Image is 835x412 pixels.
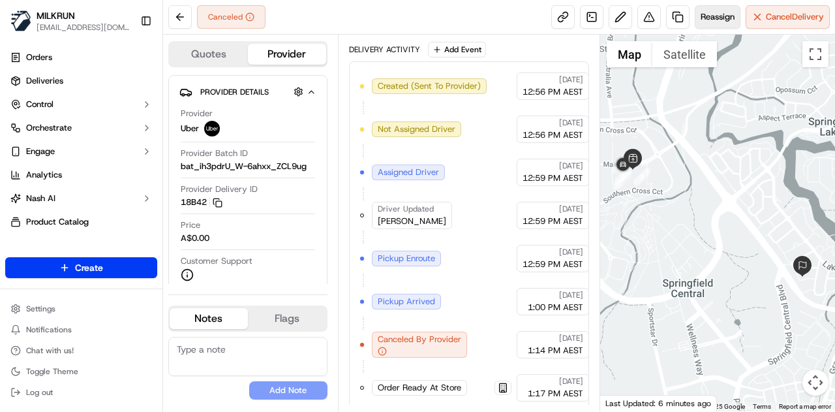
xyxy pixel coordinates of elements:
[559,376,583,387] span: [DATE]
[5,94,157,115] button: Control
[559,161,583,171] span: [DATE]
[5,5,135,37] button: MILKRUNMILKRUN[EMAIL_ADDRESS][DOMAIN_NAME]
[802,41,828,67] button: Toggle fullscreen view
[603,394,646,411] img: Google
[26,216,89,228] span: Product Catalog
[746,5,830,29] button: CancelDelivery
[248,44,326,65] button: Provider
[26,122,72,134] span: Orchestrate
[5,47,157,68] a: Orders
[378,334,461,345] span: Canceled By Provider
[26,99,53,110] span: Control
[181,219,200,231] span: Price
[779,403,831,410] a: Report a map error
[10,10,31,31] img: MILKRUN
[428,42,486,57] button: Add Event
[5,383,157,402] button: Log out
[179,81,316,103] button: Provider Details
[197,5,266,29] button: Canceled
[5,188,157,209] button: Nash AI
[26,387,53,398] span: Log out
[633,168,650,185] div: 2
[204,121,220,136] img: uber-new-logo.jpeg
[378,215,446,227] span: [PERSON_NAME]
[378,166,439,178] span: Assigned Driver
[181,255,252,267] span: Customer Support
[528,302,583,313] span: 1:00 PM AEST
[559,247,583,257] span: [DATE]
[37,9,75,22] button: MILKRUN
[181,108,213,119] span: Provider
[181,197,222,208] button: 18B42
[26,169,62,181] span: Analytics
[200,87,269,97] span: Provider Details
[600,395,717,411] div: Last Updated: 6 minutes ago
[5,165,157,185] a: Analytics
[523,259,583,270] span: 12:59 PM AEST
[181,161,307,172] span: bat_ih3pdrU_W-6ahxx_ZCL9ug
[378,204,434,214] span: Driver Updated
[5,118,157,138] button: Orchestrate
[5,341,157,360] button: Chat with us!
[5,212,157,232] a: Product Catalog
[559,204,583,214] span: [DATE]
[181,148,248,159] span: Provider Batch ID
[701,11,735,23] span: Reassign
[75,261,103,274] span: Create
[802,370,828,396] button: Map camera controls
[5,300,157,318] button: Settings
[181,232,209,244] span: A$0.00
[181,183,258,195] span: Provider Delivery ID
[26,75,63,87] span: Deliveries
[5,71,157,91] a: Deliveries
[26,325,72,335] span: Notifications
[528,345,583,357] span: 1:14 PM AEST
[523,172,583,184] span: 12:59 PM AEST
[26,304,55,314] span: Settings
[615,168,631,185] div: 4
[5,321,157,339] button: Notifications
[528,388,583,400] span: 1:17 PM AEST
[559,118,583,128] span: [DATE]
[5,141,157,162] button: Engage
[523,215,583,227] span: 12:59 PM AEST
[559,290,583,300] span: [DATE]
[181,123,199,135] span: Uber
[248,308,326,329] button: Flags
[615,172,631,189] div: 3
[378,253,435,264] span: Pickup Enroute
[378,80,481,92] span: Created (Sent To Provider)
[603,394,646,411] a: Open this area in Google Maps (opens a new window)
[766,11,824,23] span: Cancel Delivery
[559,333,583,343] span: [DATE]
[26,345,74,356] span: Chat with us!
[170,44,248,65] button: Quotes
[523,86,583,98] span: 12:56 PM AEST
[26,146,55,157] span: Engage
[26,52,52,63] span: Orders
[5,243,157,264] div: Favorites
[37,22,130,33] button: [EMAIL_ADDRESS][DOMAIN_NAME]
[378,123,455,135] span: Not Assigned Driver
[5,362,157,381] button: Toggle Theme
[26,193,55,204] span: Nash AI
[559,74,583,85] span: [DATE]
[378,296,435,308] span: Pickup Arrived
[26,366,78,377] span: Toggle Theme
[695,5,740,29] button: Reassign
[523,129,583,141] span: 12:56 PM AEST
[5,257,157,278] button: Create
[753,403,771,410] a: Terms (opens in new tab)
[170,308,248,329] button: Notes
[378,382,461,394] span: Order Ready At Store
[349,44,420,55] div: Delivery Activity
[652,41,717,67] button: Show satellite imagery
[607,41,652,67] button: Show street map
